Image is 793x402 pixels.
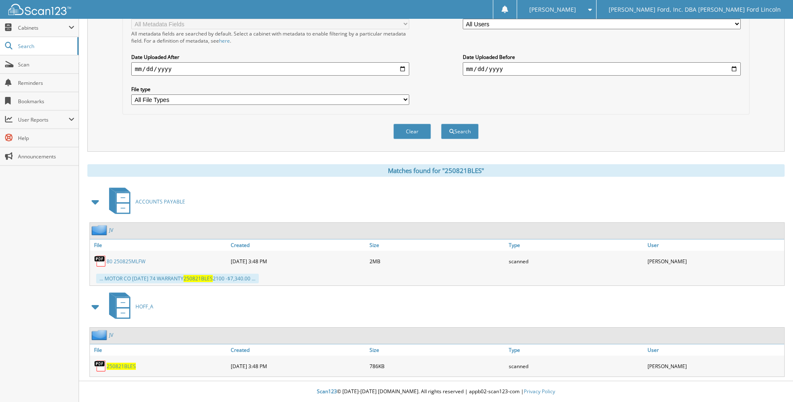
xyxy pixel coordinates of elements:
a: ACCOUNTS PAYABLE [104,185,185,218]
a: 250821BLES [107,363,136,370]
a: Privacy Policy [524,388,555,395]
button: Clear [393,124,431,139]
span: Scan [18,61,74,68]
img: scan123-logo-white.svg [8,4,71,15]
span: 250821BLES [184,275,213,282]
a: User [645,344,784,356]
label: Date Uploaded After [131,53,409,61]
a: HOFF_A [104,290,153,323]
span: [PERSON_NAME] [529,7,576,12]
span: User Reports [18,116,69,123]
a: Type [507,239,645,251]
div: [PERSON_NAME] [645,253,784,270]
div: scanned [507,358,645,374]
span: Bookmarks [18,98,74,105]
a: File [90,344,229,356]
span: Cabinets [18,24,69,31]
span: Reminders [18,79,74,87]
span: Scan123 [317,388,337,395]
span: Help [18,135,74,142]
span: ACCOUNTS PAYABLE [135,198,185,205]
img: PDF.png [94,255,107,267]
div: [PERSON_NAME] [645,358,784,374]
a: File [90,239,229,251]
a: Size [367,344,506,356]
a: Size [367,239,506,251]
a: JV [109,226,113,234]
img: folder2.png [92,225,109,235]
a: here [219,37,230,44]
div: scanned [507,253,645,270]
span: Search [18,43,73,50]
div: 786KB [367,358,506,374]
a: Type [507,344,645,356]
a: 80 250825MLFW [107,258,145,265]
div: All metadata fields are searched by default. Select a cabinet with metadata to enable filtering b... [131,30,409,44]
button: Search [441,124,479,139]
div: 2MB [367,253,506,270]
a: JV [109,331,113,338]
label: Date Uploaded Before [463,53,741,61]
span: [PERSON_NAME] Ford, Inc. DBA [PERSON_NAME] Ford Lincoln [609,7,781,12]
div: [DATE] 3:48 PM [229,358,367,374]
a: Created [229,239,367,251]
img: folder2.png [92,330,109,340]
div: ... MOTOR CO [DATE] 74 WARRANTY 2100 -$7,340.00 ... [96,274,259,283]
img: PDF.png [94,360,107,372]
div: © [DATE]-[DATE] [DOMAIN_NAME]. All rights reserved | appb02-scan123-com | [79,382,793,402]
a: Created [229,344,367,356]
span: Announcements [18,153,74,160]
div: Matches found for "250821BLES" [87,164,785,177]
div: [DATE] 3:48 PM [229,253,367,270]
input: end [463,62,741,76]
a: User [645,239,784,251]
input: start [131,62,409,76]
label: File type [131,86,409,93]
span: HOFF_A [135,303,153,310]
